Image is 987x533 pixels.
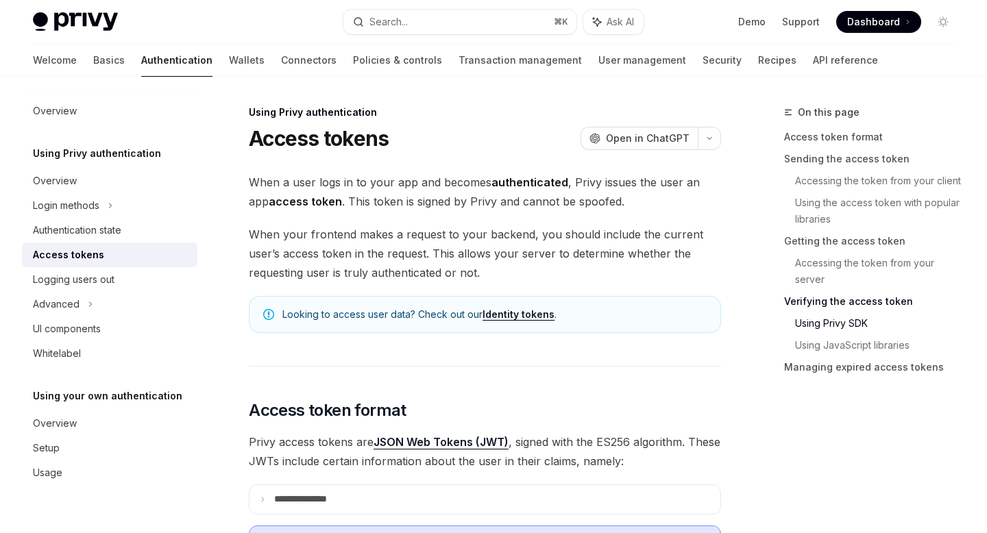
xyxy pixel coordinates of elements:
a: Accessing the token from your server [795,252,965,290]
div: Access tokens [33,247,104,263]
button: Ask AI [583,10,644,34]
div: Overview [33,103,77,119]
a: Using JavaScript libraries [795,334,965,356]
a: Access tokens [22,243,197,267]
a: Security [703,44,742,77]
a: Wallets [229,44,265,77]
span: Access token format [249,399,406,421]
div: Usage [33,464,62,481]
div: Login methods [33,197,99,214]
a: Connectors [281,44,337,77]
div: Logging users out [33,271,114,288]
span: Ask AI [607,15,634,29]
div: UI components [33,321,101,337]
a: Sending the access token [784,148,965,170]
a: Demo [738,15,766,29]
span: ⌘ K [554,16,568,27]
a: Authentication [141,44,212,77]
div: Overview [33,415,77,432]
button: Search...⌘K [343,10,576,34]
a: Managing expired access tokens [784,356,965,378]
a: Logging users out [22,267,197,292]
h5: Using Privy authentication [33,145,161,162]
a: Whitelabel [22,341,197,366]
a: Recipes [758,44,796,77]
span: Privy access tokens are , signed with the ES256 algorithm. These JWTs include certain information... [249,432,721,471]
div: Setup [33,440,60,456]
span: Looking to access user data? Check out our . [282,308,707,321]
strong: access token [269,195,342,208]
span: Dashboard [847,15,900,29]
span: On this page [798,104,860,121]
svg: Note [263,309,274,320]
a: Transaction management [459,44,582,77]
a: Identity tokens [483,308,555,321]
div: Using Privy authentication [249,106,721,119]
div: Advanced [33,296,80,312]
a: Using the access token with popular libraries [795,192,965,230]
a: Using Privy SDK [795,312,965,334]
h1: Access tokens [249,126,389,151]
img: light logo [33,12,118,32]
a: Overview [22,169,197,193]
a: Basics [93,44,125,77]
a: API reference [813,44,878,77]
a: UI components [22,317,197,341]
a: User management [598,44,686,77]
div: Overview [33,173,77,189]
span: When your frontend makes a request to your backend, you should include the current user’s access ... [249,225,721,282]
div: Search... [369,14,408,30]
button: Toggle dark mode [932,11,954,33]
h5: Using your own authentication [33,388,182,404]
a: Accessing the token from your client [795,170,965,192]
a: Overview [22,99,197,123]
strong: authenticated [491,175,568,189]
a: Verifying the access token [784,290,965,312]
span: Open in ChatGPT [606,132,690,145]
div: Authentication state [33,222,121,238]
a: Overview [22,411,197,436]
button: Open in ChatGPT [581,127,698,150]
a: Welcome [33,44,77,77]
a: Getting the access token [784,230,965,252]
div: Whitelabel [33,345,81,362]
a: Access token format [784,126,965,148]
span: When a user logs in to your app and becomes , Privy issues the user an app . This token is signed... [249,173,721,211]
a: Support [782,15,820,29]
a: Policies & controls [353,44,442,77]
a: Usage [22,460,197,485]
a: Setup [22,436,197,460]
a: Dashboard [836,11,921,33]
a: JSON Web Tokens (JWT) [374,435,509,449]
a: Authentication state [22,218,197,243]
